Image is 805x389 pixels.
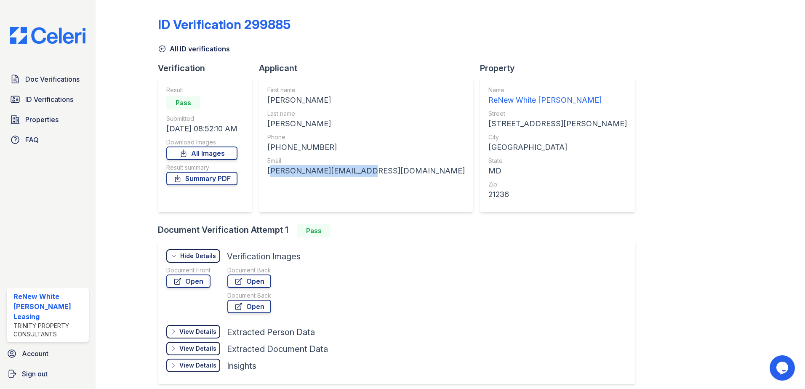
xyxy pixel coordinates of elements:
[7,131,89,148] a: FAQ
[227,274,271,288] a: Open
[227,343,328,355] div: Extracted Document Data
[179,361,216,370] div: View Details
[166,266,211,274] div: Document Front
[166,147,237,160] a: All Images
[25,135,39,145] span: FAQ
[227,250,301,262] div: Verification Images
[267,157,465,165] div: Email
[267,86,465,94] div: First name
[227,291,271,300] div: Document Back
[770,355,797,381] iframe: chat widget
[488,180,627,189] div: Zip
[488,109,627,118] div: Street
[166,96,200,109] div: Pass
[267,133,465,141] div: Phone
[3,27,92,44] img: CE_Logo_Blue-a8612792a0a2168367f1c8372b55b34899dd931a85d93a1a3d3e32e68fde9ad4.png
[488,157,627,165] div: State
[227,360,256,372] div: Insights
[259,62,480,74] div: Applicant
[166,86,237,94] div: Result
[22,349,48,359] span: Account
[158,224,642,237] div: Document Verification Attempt 1
[488,118,627,130] div: [STREET_ADDRESS][PERSON_NAME]
[166,274,211,288] a: Open
[7,71,89,88] a: Doc Verifications
[158,17,291,32] div: ID Verification 299885
[267,94,465,106] div: [PERSON_NAME]
[158,62,259,74] div: Verification
[158,44,230,54] a: All ID verifications
[166,123,237,135] div: [DATE] 08:52:10 AM
[488,141,627,153] div: [GEOGRAPHIC_DATA]
[166,138,237,147] div: Download Images
[267,118,465,130] div: [PERSON_NAME]
[267,165,465,177] div: [PERSON_NAME][EMAIL_ADDRESS][DOMAIN_NAME]
[180,252,216,260] div: Hide Details
[488,86,627,106] a: Name ReNew White [PERSON_NAME]
[488,165,627,177] div: MD
[7,111,89,128] a: Properties
[488,94,627,106] div: ReNew White [PERSON_NAME]
[166,115,237,123] div: Submitted
[227,266,271,274] div: Document Back
[227,300,271,313] a: Open
[227,326,315,338] div: Extracted Person Data
[267,141,465,153] div: [PHONE_NUMBER]
[166,172,237,185] a: Summary PDF
[179,344,216,353] div: View Details
[480,62,642,74] div: Property
[13,291,85,322] div: ReNew White [PERSON_NAME] Leasing
[22,369,48,379] span: Sign out
[25,115,59,125] span: Properties
[7,91,89,108] a: ID Verifications
[3,345,92,362] a: Account
[3,365,92,382] a: Sign out
[267,109,465,118] div: Last name
[488,86,627,94] div: Name
[488,189,627,200] div: 21236
[13,322,85,338] div: Trinity Property Consultants
[25,74,80,84] span: Doc Verifications
[488,133,627,141] div: City
[166,163,237,172] div: Result summary
[25,94,73,104] span: ID Verifications
[297,224,331,237] div: Pass
[179,328,216,336] div: View Details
